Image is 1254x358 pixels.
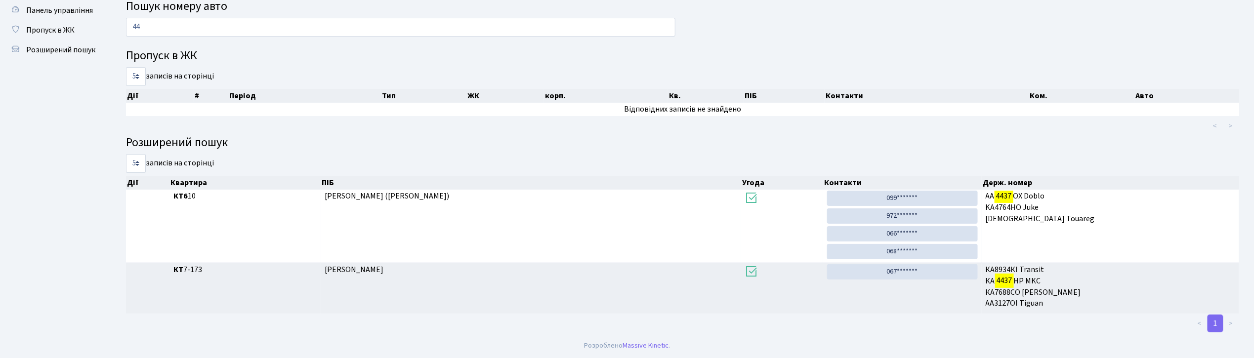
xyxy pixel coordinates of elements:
[126,103,1239,116] td: Відповідних записів не знайдено
[228,89,381,103] th: Період
[325,264,383,275] span: [PERSON_NAME]
[325,191,449,201] span: [PERSON_NAME] ([PERSON_NAME])
[623,340,669,351] a: Massive Kinetic
[26,5,93,16] span: Панель управління
[126,49,1239,63] h4: Пропуск в ЖК
[823,176,982,190] th: Контакти
[995,189,1013,203] mark: 4437
[321,176,742,190] th: ПІБ
[982,176,1240,190] th: Держ. номер
[126,136,1239,150] h4: Розширений пошук
[5,0,104,20] a: Панель управління
[825,89,1029,103] th: Контакти
[995,274,1014,287] mark: 4437
[986,264,1236,309] span: КА8934КІ Transit КА НР MKC КА7688СО [PERSON_NAME] АА3127ОІ Tiguan
[1208,315,1223,332] a: 1
[126,67,146,86] select: записів на сторінці
[1134,89,1239,103] th: Авто
[544,89,668,103] th: корп.
[173,264,183,275] b: КТ
[1029,89,1135,103] th: Ком.
[741,176,823,190] th: Угода
[5,40,104,60] a: Розширений пошук
[173,191,188,201] b: КТ6
[126,89,194,103] th: Дії
[26,25,75,36] span: Пропуск в ЖК
[126,18,675,37] input: Пошук
[466,89,544,103] th: ЖК
[169,176,321,190] th: Квартира
[126,154,214,173] label: записів на сторінці
[668,89,744,103] th: Кв.
[5,20,104,40] a: Пропуск в ЖК
[126,154,146,173] select: записів на сторінці
[986,191,1236,225] span: АА ОХ Doblo KA4764HO Juke [DEMOGRAPHIC_DATA] Touareg
[584,340,670,351] div: Розроблено .
[126,67,214,86] label: записів на сторінці
[26,44,95,55] span: Розширений пошук
[381,89,466,103] th: Тип
[194,89,228,103] th: #
[173,264,317,276] span: 7-173
[173,191,317,202] span: 10
[126,176,169,190] th: Дії
[744,89,825,103] th: ПІБ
